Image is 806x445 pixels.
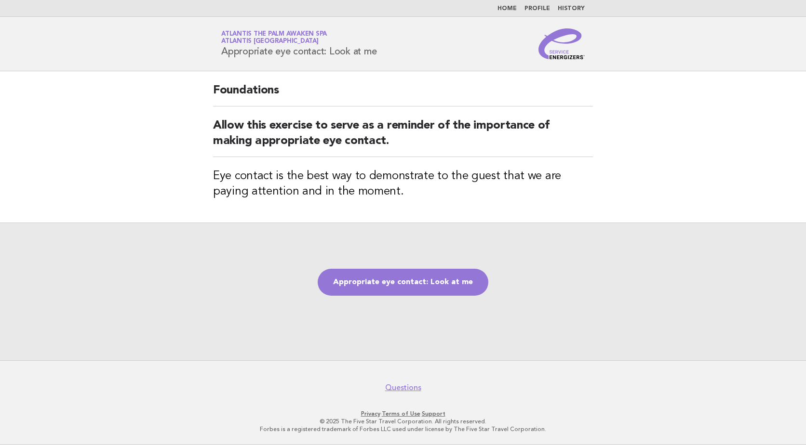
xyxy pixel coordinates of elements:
a: Terms of Use [382,410,420,417]
a: Privacy [361,410,380,417]
a: Appropriate eye contact: Look at me [318,269,488,296]
a: Support [422,410,445,417]
p: · · [108,410,698,418]
h3: Eye contact is the best way to demonstrate to the guest that we are paying attention and in the m... [213,169,593,199]
img: Service Energizers [538,28,585,59]
a: Atlantis The Palm Awaken SpaAtlantis [GEOGRAPHIC_DATA] [221,31,327,44]
a: Profile [524,6,550,12]
p: Forbes is a registered trademark of Forbes LLC used under license by The Five Star Travel Corpora... [108,425,698,433]
h2: Allow this exercise to serve as a reminder of the importance of making appropriate eye contact. [213,118,593,157]
p: © 2025 The Five Star Travel Corporation. All rights reserved. [108,418,698,425]
a: Home [497,6,517,12]
span: Atlantis [GEOGRAPHIC_DATA] [221,39,319,45]
a: Questions [385,383,421,393]
h2: Foundations [213,83,593,106]
a: History [558,6,585,12]
h1: Appropriate eye contact: Look at me [221,31,376,56]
